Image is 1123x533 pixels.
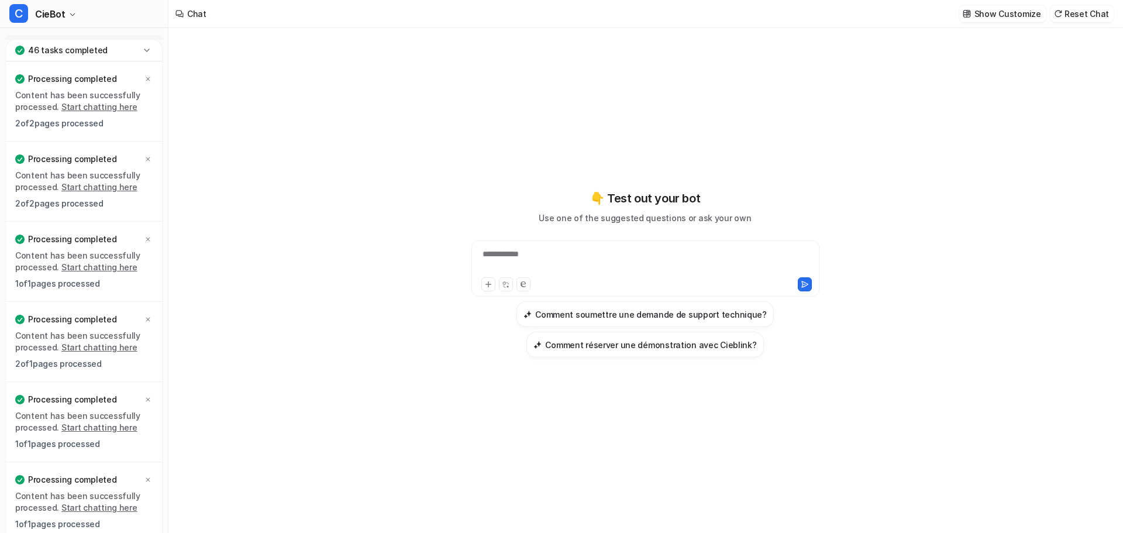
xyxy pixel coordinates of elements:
img: customize [963,9,971,18]
p: 46 tasks completed [28,44,108,56]
p: Content has been successfully processed. [15,170,153,193]
p: Content has been successfully processed. [15,330,153,353]
p: Content has been successfully processed. [15,410,153,434]
p: Processing completed [28,474,116,486]
p: Processing completed [28,233,116,245]
p: Processing completed [28,73,116,85]
img: Comment soumettre une demande de support technique? [523,310,532,319]
p: 1 of 1 pages processed [15,278,153,290]
span: CieBot [35,6,66,22]
p: Processing completed [28,314,116,325]
div: Chat [187,8,206,20]
h3: Comment soumettre une demande de support technique? [535,308,767,321]
p: 2 of 2 pages processed [15,198,153,209]
a: Start chatting here [61,342,137,352]
p: Show Customize [974,8,1041,20]
img: reset [1054,9,1062,18]
span: C [9,4,28,23]
p: 2 of 2 pages processed [15,118,153,129]
p: Processing completed [28,394,116,405]
p: Content has been successfully processed. [15,90,153,113]
img: Comment réserver une démonstration avec Cieblink? [533,341,542,349]
p: Content has been successfully processed. [15,490,153,514]
a: Start chatting here [61,503,137,513]
a: Start chatting here [61,422,137,432]
a: Start chatting here [61,262,137,272]
p: Content has been successfully processed. [15,250,153,273]
a: Chat [5,35,163,51]
p: 2 of 1 pages processed [15,358,153,370]
p: 1 of 1 pages processed [15,438,153,450]
button: Comment soumettre une demande de support technique?Comment soumettre une demande de support techn... [516,301,774,327]
a: Start chatting here [61,102,137,112]
button: Show Customize [959,5,1046,22]
p: 1 of 1 pages processed [15,518,153,530]
p: Use one of the suggested questions or ask your own [539,212,751,224]
h3: Comment réserver une démonstration avec Cieblink? [545,339,756,351]
button: Reset Chat [1050,5,1114,22]
p: 👇 Test out your bot [590,190,700,207]
button: Comment réserver une démonstration avec Cieblink?Comment réserver une démonstration avec Cieblink? [526,332,763,357]
p: Processing completed [28,153,116,165]
a: Start chatting here [61,182,137,192]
